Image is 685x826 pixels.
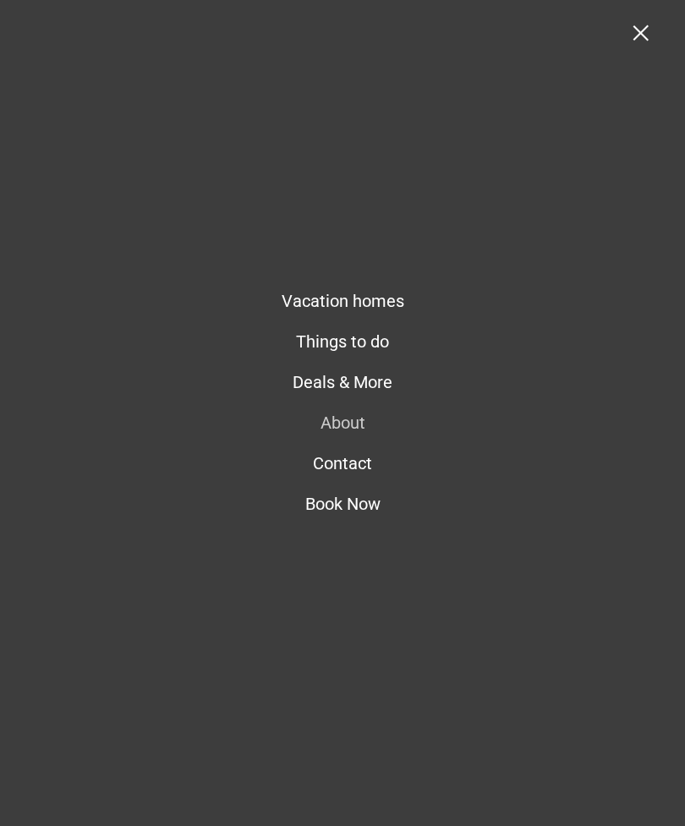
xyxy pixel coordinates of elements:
a: Deals & More [282,362,403,402]
a: Vacation homes [271,281,414,321]
a: Contact [303,443,382,484]
a: About [310,402,375,443]
span: Vacation homes [282,291,404,311]
span: About [321,413,365,433]
span: Book Now [305,494,381,514]
span: Contact [313,453,372,473]
a: Things to do [286,321,399,362]
span: Things to do [296,331,389,352]
a: Toggle Menu [613,25,681,41]
span: Deals & More [293,372,392,392]
a: Book Now [295,484,391,524]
